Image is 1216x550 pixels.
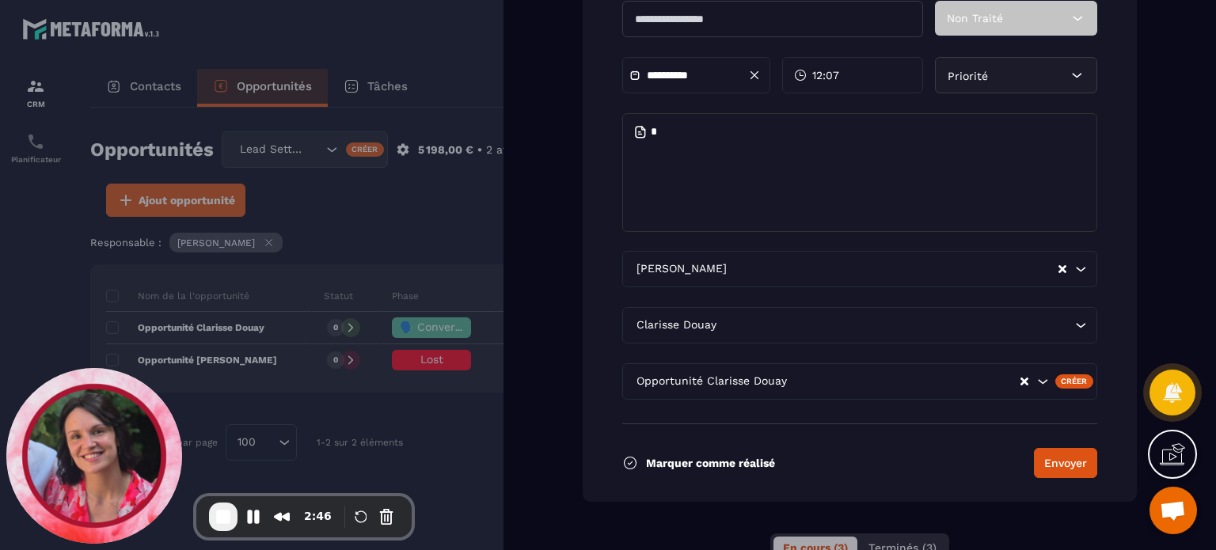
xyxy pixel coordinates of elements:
span: Priorité [948,70,988,82]
div: Search for option [622,251,1097,287]
span: [PERSON_NAME] [633,260,730,278]
div: Search for option [622,307,1097,343]
span: 12:07 [812,67,839,83]
p: Marquer comme réalisé [646,457,775,469]
div: Search for option [622,363,1097,400]
input: Search for option [720,317,1071,334]
input: Search for option [730,260,1057,278]
button: Envoyer [1034,448,1097,478]
div: Créer [1055,374,1094,389]
span: Non Traité [947,12,1003,25]
span: Opportunité Clarisse Douay [633,373,790,390]
input: Search for option [790,373,1019,390]
span: Clarisse Douay [633,317,720,334]
button: Clear Selected [1058,264,1066,275]
button: Clear Selected [1020,376,1028,388]
div: Ouvrir le chat [1149,487,1197,534]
